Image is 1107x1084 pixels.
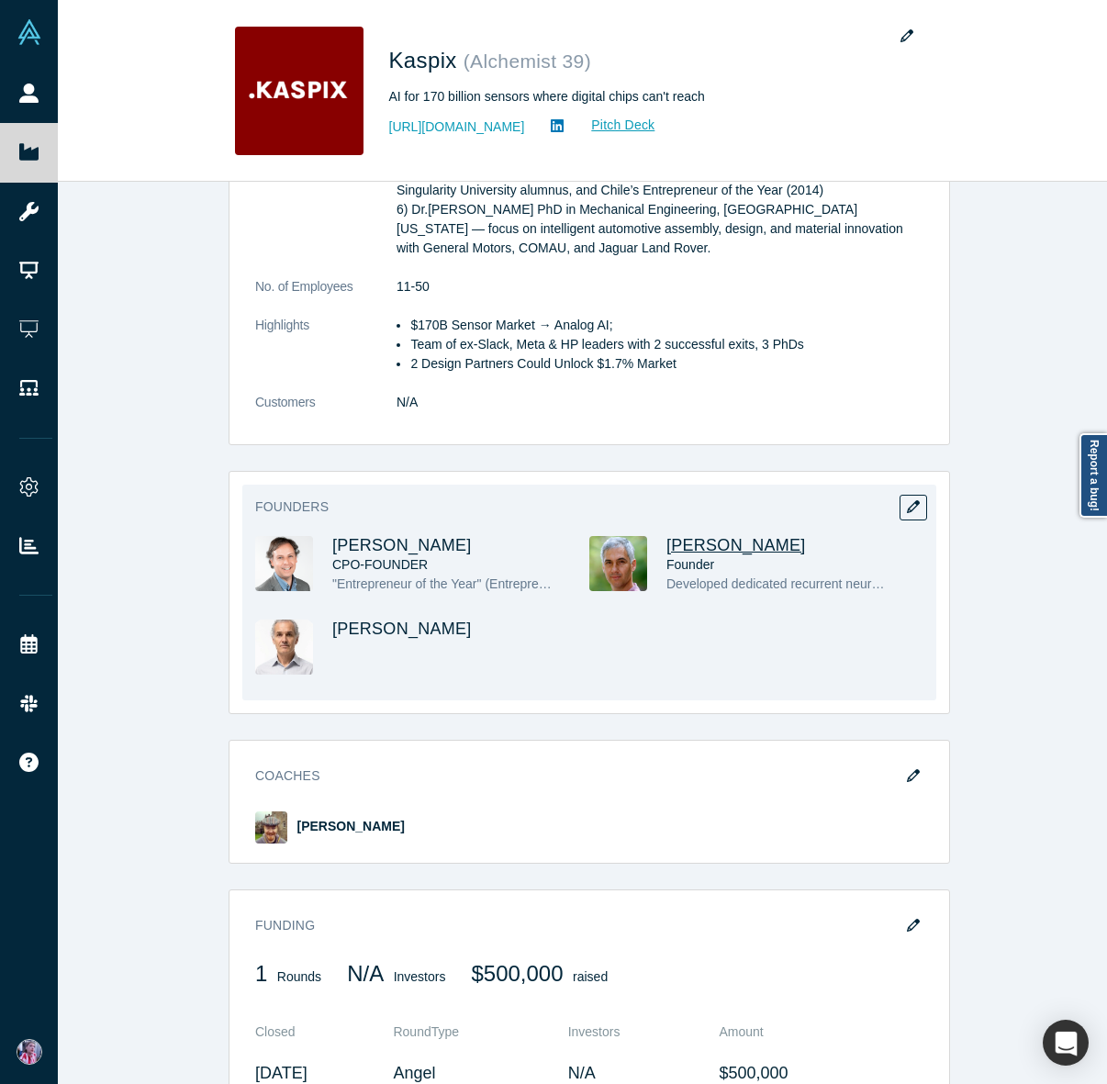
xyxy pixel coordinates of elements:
[255,536,313,591] img: Andres Valdivieso's Profile Image
[255,811,287,844] img: Ian Bergman
[347,961,384,986] span: N/A
[17,1039,42,1065] img: Alex Miguel's Account
[255,1012,393,1051] th: Closed
[410,354,923,374] li: 2 Design Partners Could Unlock $1.7% Market
[410,316,923,335] li: $170B Sensor Market → Analog AI;
[389,117,525,137] a: [URL][DOMAIN_NAME]
[255,277,397,316] dt: No. of Employees
[389,48,464,73] span: Kaspix
[471,961,563,986] span: $500,000
[255,497,898,517] h3: Founders
[471,961,608,1000] div: raised
[389,87,903,106] div: AI for 170 billion sensors where digital chips can't reach
[666,557,714,572] span: Founder
[397,393,923,412] dd: N/A
[235,27,363,155] img: Kaspix's Logo
[297,819,405,833] a: [PERSON_NAME]
[17,19,42,45] img: Alchemist Vault Logo
[255,916,898,935] h3: Funding
[393,1012,567,1051] th: Round
[255,316,397,393] dt: Highlights
[666,536,806,554] a: [PERSON_NAME]
[255,620,313,675] img: Eduardo Izquierdo's Profile Image
[255,766,898,786] h3: Coaches
[332,536,472,554] a: [PERSON_NAME]
[255,393,397,431] dt: Customers
[393,1064,435,1082] span: Angel
[255,961,267,986] span: 1
[397,277,923,296] dd: 11-50
[571,115,655,136] a: Pitch Deck
[410,335,923,354] li: Team of ex-Slack, Meta & HP leaders with 2 successful exits, 3 PhDs
[332,557,428,572] span: CPO-FOUNDER
[464,50,591,72] small: ( Alchemist 39 )
[255,961,321,1000] div: Rounds
[589,536,647,591] img: Pablo Zegers's Profile Image
[332,620,472,638] a: [PERSON_NAME]
[431,1024,459,1039] span: Type
[1079,433,1107,518] a: Report a bug!
[706,1012,923,1051] th: Amount
[347,961,445,1000] div: Investors
[568,1012,707,1051] th: Investors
